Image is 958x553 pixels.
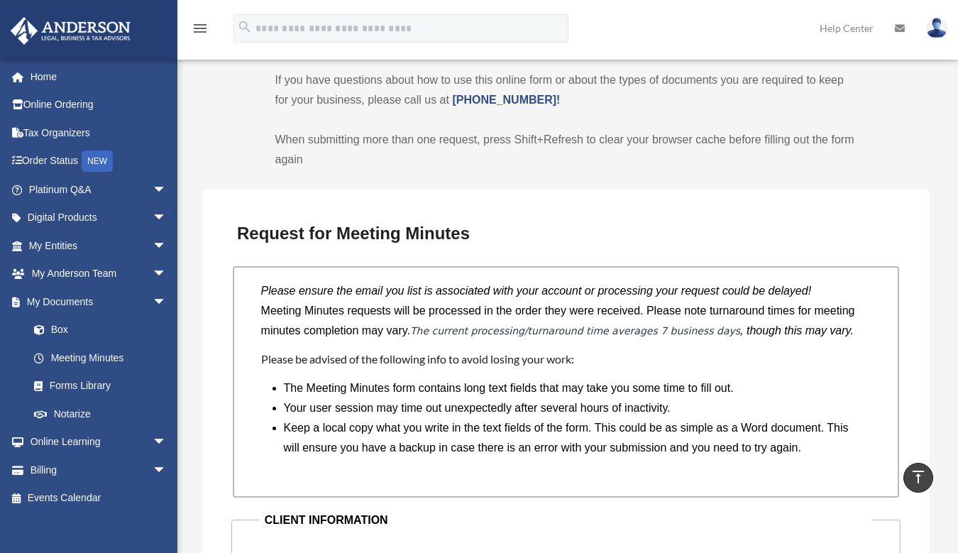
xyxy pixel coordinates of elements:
i: , though this may vary. [740,324,854,336]
em: The current processing/turnaround time averages 7 business days [410,325,740,336]
a: Billingarrow_drop_down [10,456,188,484]
span: arrow_drop_down [153,204,181,233]
h4: Please be advised of the following info to avoid losing your work: [261,351,871,367]
h3: Request for Meeting Minutes [231,219,901,248]
a: Notarize [20,400,188,428]
a: Order StatusNEW [10,147,188,176]
li: Your user session may time out unexpectedly after several hours of inactivity. [284,398,860,418]
legend: CLIENT INFORMATION [259,510,874,530]
i: search [237,19,253,35]
span: arrow_drop_down [153,175,181,204]
a: My Anderson Teamarrow_drop_down [10,260,188,288]
a: My Documentsarrow_drop_down [10,288,188,316]
a: Box [20,316,188,344]
i: vertical_align_top [910,469,927,486]
li: Keep a local copy what you write in the text fields of the form. This could be as simple as a Wor... [284,418,860,458]
a: Meeting Minutes [20,344,181,372]
a: Tax Organizers [10,119,188,147]
a: Online Ordering [10,91,188,119]
span: arrow_drop_down [153,231,181,261]
span: arrow_drop_down [153,428,181,457]
span: arrow_drop_down [153,288,181,317]
p: Meeting Minutes requests will be processed in the order they were received. Please note turnaroun... [261,301,871,341]
a: Forms Library [20,372,188,400]
a: My Entitiesarrow_drop_down [10,231,188,260]
li: The Meeting Minutes form contains long text fields that may take you some time to fill out. [284,378,860,398]
a: Digital Productsarrow_drop_down [10,204,188,232]
i: Please ensure the email you list is associated with your account or processing your request could... [261,285,812,297]
a: Home [10,62,188,91]
img: Anderson Advisors Platinum Portal [6,17,135,45]
p: If you have questions about how to use this online form or about the types of documents you are r... [275,70,857,110]
a: vertical_align_top [903,463,933,493]
span: arrow_drop_down [153,456,181,485]
a: Platinum Q&Aarrow_drop_down [10,175,188,204]
a: menu [192,25,209,37]
a: [PHONE_NUMBER]! [452,94,560,106]
a: Online Learningarrow_drop_down [10,428,188,456]
a: Events Calendar [10,484,188,513]
p: When submitting more than one request, press Shift+Refresh to clear your browser cache before fil... [275,130,857,170]
img: User Pic [926,18,947,38]
div: NEW [82,150,113,172]
i: menu [192,20,209,37]
span: arrow_drop_down [153,260,181,289]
